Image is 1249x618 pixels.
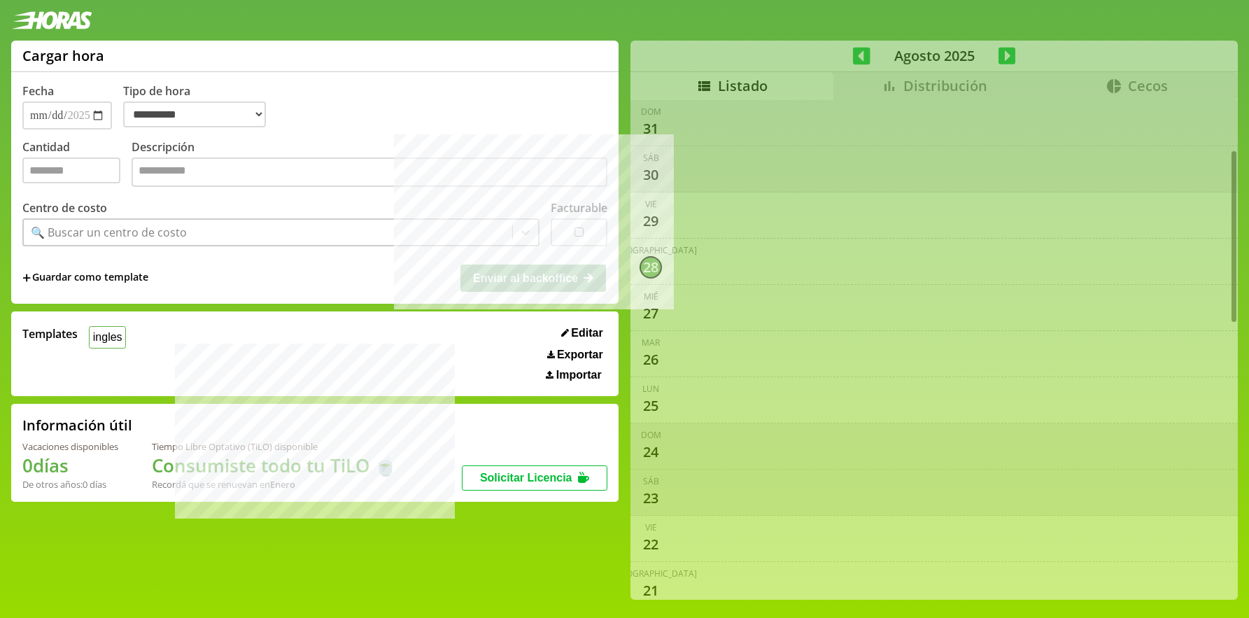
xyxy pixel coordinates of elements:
label: Descripción [132,139,607,190]
h1: Consumiste todo tu TiLO 🍵 [152,453,397,478]
div: De otros años: 0 días [22,478,118,491]
button: Editar [557,326,607,340]
span: Exportar [557,349,603,361]
input: Cantidad [22,157,120,183]
label: Facturable [551,200,607,216]
label: Tipo de hora [123,83,277,129]
span: Templates [22,326,78,342]
img: logotipo [11,11,92,29]
label: Fecha [22,83,54,99]
div: Vacaciones disponibles [22,440,118,453]
span: Editar [571,327,602,339]
span: Solicitar Licencia [480,472,572,484]
button: ingles [89,326,126,348]
label: Centro de costo [22,200,107,216]
b: Enero [270,478,295,491]
select: Tipo de hora [123,101,266,127]
div: Tiempo Libre Optativo (TiLO) disponible [152,440,397,453]
div: Recordá que se renuevan en [152,478,397,491]
span: + [22,270,31,286]
button: Solicitar Licencia [462,465,607,491]
button: Exportar [543,348,607,362]
h1: 0 días [22,453,118,478]
label: Cantidad [22,139,132,190]
h2: Información útil [22,416,132,435]
textarea: Descripción [132,157,607,187]
div: 🔍 Buscar un centro de costo [31,225,187,240]
span: Importar [556,369,602,381]
span: +Guardar como template [22,270,148,286]
h1: Cargar hora [22,46,104,65]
